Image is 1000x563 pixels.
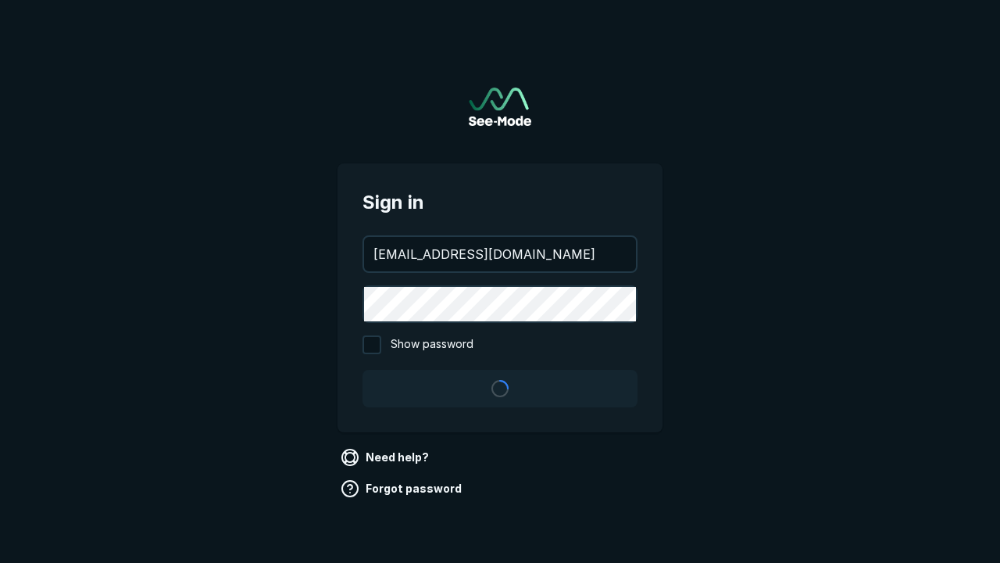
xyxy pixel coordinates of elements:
a: Go to sign in [469,88,531,126]
span: Show password [391,335,473,354]
span: Sign in [362,188,637,217]
a: Forgot password [337,476,468,501]
input: your@email.com [364,237,636,271]
a: Need help? [337,445,435,470]
img: See-Mode Logo [469,88,531,126]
